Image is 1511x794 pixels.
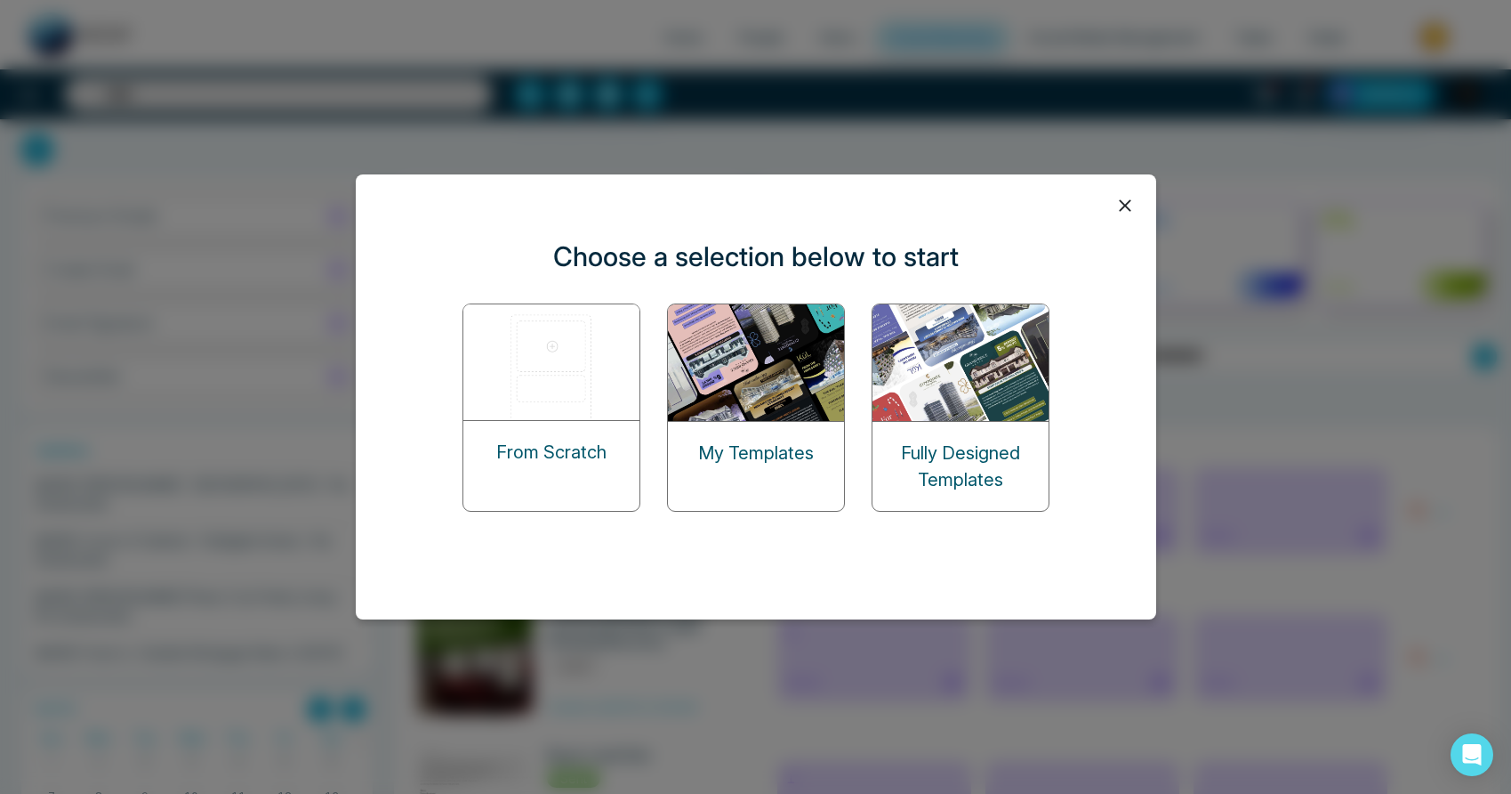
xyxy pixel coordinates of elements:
[872,304,1050,421] img: designed-templates.png
[698,440,814,466] p: My Templates
[668,304,846,421] img: my-templates.png
[496,439,607,466] p: From Scratch
[1451,733,1493,776] div: Open Intercom Messenger
[872,440,1049,493] p: Fully Designed Templates
[463,304,641,420] img: start-from-scratch.png
[553,237,959,277] p: Choose a selection below to start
